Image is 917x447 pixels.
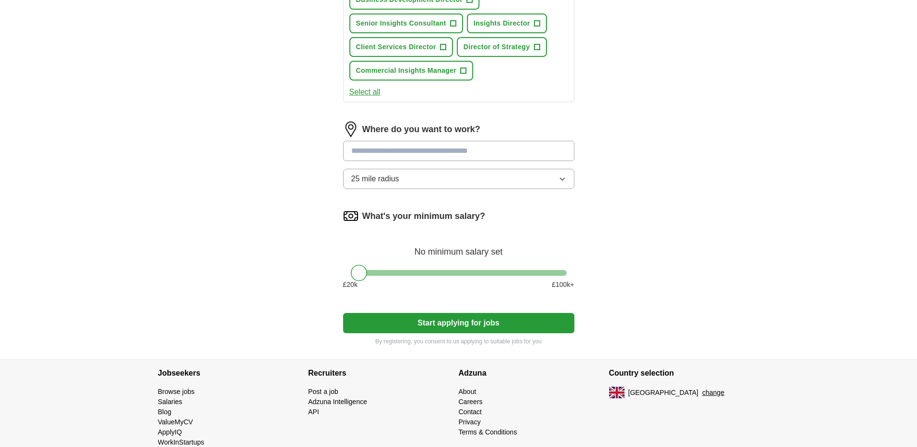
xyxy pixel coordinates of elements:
button: Director of Strategy [457,37,547,57]
img: salary.png [343,208,359,224]
span: Commercial Insights Manager [356,66,457,76]
span: Insights Director [474,18,530,28]
span: Client Services Director [356,42,436,52]
button: Senior Insights Consultant [349,14,463,33]
a: Contact [459,408,482,416]
span: [GEOGRAPHIC_DATA] [628,388,699,398]
div: No minimum salary set [343,235,574,258]
a: ApplyIQ [158,428,182,436]
span: Director of Strategy [464,42,530,52]
span: Senior Insights Consultant [356,18,446,28]
button: Insights Director [467,14,547,33]
img: location.png [343,122,359,137]
a: Privacy [459,418,481,426]
a: Terms & Conditions [459,428,517,436]
span: 25 mile radius [351,173,399,185]
h4: Country selection [609,360,759,387]
a: Blog [158,408,172,416]
button: change [702,388,724,398]
p: By registering, you consent to us applying to suitable jobs for you [343,337,574,346]
button: Commercial Insights Manager [349,61,474,81]
span: £ 20 k [343,280,358,290]
a: Salaries [158,398,183,406]
img: UK flag [609,387,625,398]
label: Where do you want to work? [362,123,480,136]
button: Select all [349,86,381,98]
a: About [459,388,477,395]
label: What's your minimum salary? [362,210,485,223]
a: Careers [459,398,483,406]
a: Adzuna Intelligence [308,398,367,406]
span: £ 100 k+ [552,280,574,290]
button: Start applying for jobs [343,313,574,333]
a: API [308,408,319,416]
a: Browse jobs [158,388,195,395]
button: Client Services Director [349,37,453,57]
a: ValueMyCV [158,418,193,426]
a: WorkInStartups [158,438,204,446]
button: 25 mile radius [343,169,574,189]
a: Post a job [308,388,338,395]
